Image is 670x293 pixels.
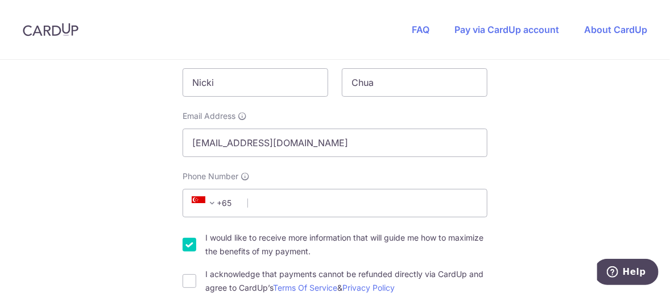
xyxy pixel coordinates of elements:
a: Pay via CardUp account [454,24,559,35]
span: Phone Number [183,171,238,182]
a: Terms Of Service [273,283,337,292]
input: Email address [183,129,487,157]
span: Email Address [183,110,235,122]
span: +65 [192,196,219,210]
a: About CardUp [584,24,647,35]
iframe: Opens a widget where you can find more information [597,259,659,287]
img: CardUp [23,23,78,36]
input: Last name [342,68,487,97]
a: Privacy Policy [342,283,395,292]
label: I would like to receive more information that will guide me how to maximize the benefits of my pa... [205,231,487,258]
a: FAQ [412,24,429,35]
span: +65 [188,196,239,210]
input: First name [183,68,328,97]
